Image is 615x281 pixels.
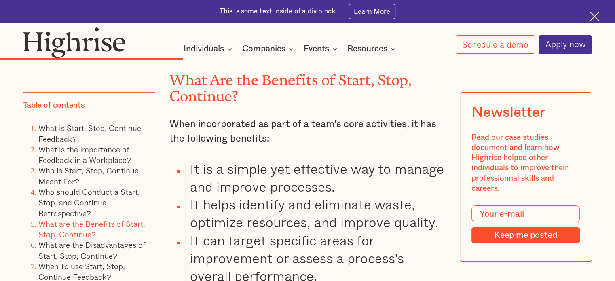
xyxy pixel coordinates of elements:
img: Highrise logo [23,27,126,58]
li: It is a simple yet effective way to manage and improve processes. [185,160,446,195]
div: Table of contents [23,100,85,110]
div: Companies [242,44,285,54]
h2: What Are the Benefits of Start, Stop, Continue? [169,68,446,101]
div: Events [304,44,329,54]
input: Your e-mail [472,205,580,223]
div: Read our case studies document and learn how Highrise helped other individuals to improve their p... [472,133,580,194]
a: Who is Start, Stop, Continue Meant For? [38,165,139,187]
a: Learn More [349,4,396,19]
a: What is Start, Stop, Continue Feedback? [38,122,141,144]
a: What are the Benefits of Start, Stop, Continue? [38,218,145,240]
div: Companies [242,44,296,54]
a: Apply now [539,35,592,54]
a: What are the Disadvantages of Start, Stop, Continue? [38,239,146,261]
li: It helps identify and eliminate waste, optimize resources, and improve quality. [185,195,446,231]
div: Events [304,44,340,54]
form: Modal Form [472,205,580,244]
div: Resources [347,44,387,54]
div: Individuals [184,44,224,54]
input: Keep me posted [472,227,580,243]
div: Individuals [184,44,235,54]
img: Cross icon [590,12,599,21]
div: Newsletter [472,104,545,121]
div: This is some text inside of a div block. [220,7,337,16]
a: Who should Conduct a Start, Stop, and Continue Retrospective? [38,186,140,219]
p: When incorporated as part of a team's core activities, it has the following benefits: [169,117,446,146]
a: Schedule a demo [456,35,535,54]
a: What is the Importance of Feedback in a Workplace? [38,144,131,166]
div: Resources [347,44,398,54]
